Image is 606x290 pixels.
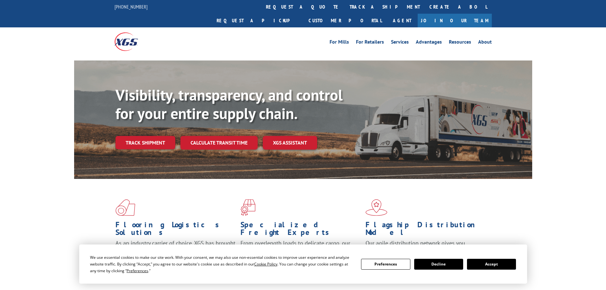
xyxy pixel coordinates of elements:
[240,199,255,216] img: xgs-icon-focused-on-flooring-red
[115,199,135,216] img: xgs-icon-total-supply-chain-intelligence-red
[263,136,317,150] a: XGS ASSISTANT
[304,14,387,27] a: Customer Portal
[115,4,148,10] a: [PHONE_NUMBER]
[330,39,349,46] a: For Mills
[240,239,361,268] p: From overlength loads to delicate cargo, our experienced staff knows the best way to move your fr...
[449,39,471,46] a: Resources
[240,221,361,239] h1: Specialized Freight Experts
[356,39,384,46] a: For Retailers
[180,136,258,150] a: Calculate transit time
[366,221,486,239] h1: Flagship Distribution Model
[115,221,236,239] h1: Flooring Logistics Solutions
[366,199,387,216] img: xgs-icon-flagship-distribution-model-red
[391,39,409,46] a: Services
[467,259,516,270] button: Accept
[478,39,492,46] a: About
[212,14,304,27] a: Request a pickup
[127,268,148,273] span: Preferences
[387,14,418,27] a: Agent
[418,14,492,27] a: Join Our Team
[254,261,277,267] span: Cookie Policy
[414,259,463,270] button: Decline
[361,259,410,270] button: Preferences
[79,244,527,284] div: Cookie Consent Prompt
[416,39,442,46] a: Advantages
[115,239,235,262] span: As an industry carrier of choice, XGS has brought innovation and dedication to flooring logistics...
[115,85,343,123] b: Visibility, transparency, and control for your entire supply chain.
[115,136,175,149] a: Track shipment
[90,254,353,274] div: We use essential cookies to make our site work. With your consent, we may also use non-essential ...
[366,239,483,254] span: Our agile distribution network gives you nationwide inventory management on demand.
